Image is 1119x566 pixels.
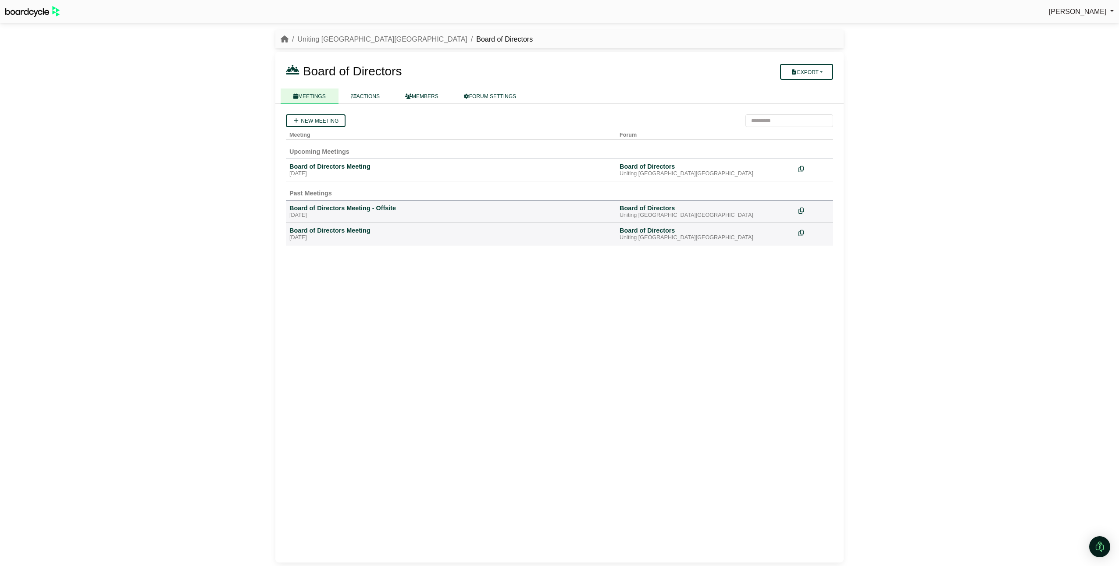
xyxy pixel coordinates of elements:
[289,212,613,219] div: [DATE]
[286,127,616,140] th: Meeting
[616,127,795,140] th: Forum
[392,88,451,104] a: MEMBERS
[289,204,613,219] a: Board of Directors Meeting - Offsite [DATE]
[620,226,791,234] div: Board of Directors
[620,163,791,170] div: Board of Directors
[339,88,392,104] a: ACTIONS
[1049,8,1107,15] span: [PERSON_NAME]
[286,114,346,127] a: New meeting
[281,34,533,45] nav: breadcrumb
[303,64,402,78] span: Board of Directors
[297,35,467,43] a: Uniting [GEOGRAPHIC_DATA][GEOGRAPHIC_DATA]
[620,212,791,219] div: Uniting [GEOGRAPHIC_DATA][GEOGRAPHIC_DATA]
[289,204,613,212] div: Board of Directors Meeting - Offsite
[1089,536,1110,557] div: Open Intercom Messenger
[620,204,791,212] div: Board of Directors
[281,88,339,104] a: MEETINGS
[289,163,613,177] a: Board of Directors Meeting [DATE]
[289,226,613,234] div: Board of Directors Meeting
[620,204,791,219] a: Board of Directors Uniting [GEOGRAPHIC_DATA][GEOGRAPHIC_DATA]
[620,170,791,177] div: Uniting [GEOGRAPHIC_DATA][GEOGRAPHIC_DATA]
[289,234,613,241] div: [DATE]
[289,170,613,177] div: [DATE]
[289,163,613,170] div: Board of Directors Meeting
[289,190,332,197] span: Past Meetings
[467,34,533,45] li: Board of Directors
[798,163,830,174] div: Make a copy
[289,148,349,155] span: Upcoming Meetings
[1049,6,1114,18] a: [PERSON_NAME]
[620,234,791,241] div: Uniting [GEOGRAPHIC_DATA][GEOGRAPHIC_DATA]
[620,163,791,177] a: Board of Directors Uniting [GEOGRAPHIC_DATA][GEOGRAPHIC_DATA]
[780,64,833,80] button: Export
[798,204,830,216] div: Make a copy
[5,6,60,17] img: BoardcycleBlackGreen-aaafeed430059cb809a45853b8cf6d952af9d84e6e89e1f1685b34bfd5cb7d64.svg
[289,226,613,241] a: Board of Directors Meeting [DATE]
[620,226,791,241] a: Board of Directors Uniting [GEOGRAPHIC_DATA][GEOGRAPHIC_DATA]
[451,88,529,104] a: FORUM SETTINGS
[798,226,830,238] div: Make a copy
